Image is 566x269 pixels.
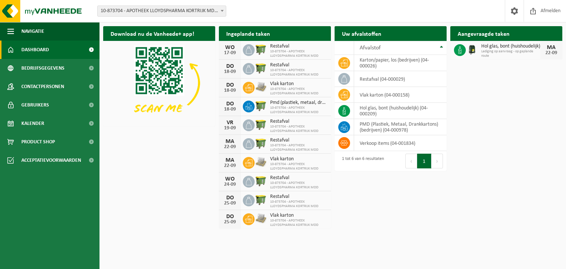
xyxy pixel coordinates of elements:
[255,81,267,93] img: LP-PA-00000-WDN-11
[432,154,443,168] button: Next
[98,6,226,16] span: 10-873704 - APOTHEEK LLOYDSPHARMA KORTRIJK MDD - KORTRIJK
[270,100,327,106] span: Pmd (plastiek, metaal, drankkartons) (bedrijven)
[21,77,64,96] span: Contactpersonen
[335,26,389,41] h2: Uw afvalstoffen
[223,139,237,144] div: MA
[270,43,327,49] span: Restafval
[270,181,327,190] span: 10-873704 - APOTHEEK LLOYDSPHARMA KORTRIJK MDD
[270,125,327,133] span: 10-873704 - APOTHEEK LLOYDSPHARMA KORTRIJK MDD
[223,82,237,88] div: DO
[354,87,447,103] td: vlak karton (04-000158)
[97,6,226,17] span: 10-873704 - APOTHEEK LLOYDSPHARMA KORTRIJK MDD - KORTRIJK
[21,96,49,114] span: Gebruikers
[360,45,381,51] span: Afvalstof
[417,154,432,168] button: 1
[223,182,237,187] div: 24-09
[270,137,327,143] span: Restafval
[270,162,327,171] span: 10-873704 - APOTHEEK LLOYDSPHARMA KORTRIJK MDD
[21,114,44,133] span: Kalender
[255,43,267,56] img: WB-1100-HPE-GN-51
[354,135,447,151] td: verkoop items (04-001834)
[223,163,237,168] div: 22-09
[21,59,64,77] span: Bedrijfsgegevens
[103,26,202,41] h2: Download nu de Vanheede+ app!
[223,69,237,74] div: 18-09
[270,219,327,227] span: 10-873704 - APOTHEEK LLOYDSPHARMA KORTRIJK MDD
[255,137,267,150] img: WB-1100-HPE-GN-51
[270,106,327,115] span: 10-873704 - APOTHEEK LLOYDSPHARMA KORTRIJK MDD
[270,175,327,181] span: Restafval
[223,144,237,150] div: 22-09
[354,103,447,119] td: hol glas, bont (huishoudelijk) (04-000209)
[270,49,327,58] span: 10-873704 - APOTHEEK LLOYDSPHARMA KORTRIJK MDD
[354,71,447,87] td: restafval (04-000029)
[255,156,267,168] img: LP-PA-00000-WDN-11
[270,87,327,96] span: 10-873704 - APOTHEEK LLOYDSPHARMA KORTRIJK MDD
[223,88,237,93] div: 18-09
[481,49,540,58] span: Lediging op aanvraag - op geplande route
[354,119,447,135] td: PMD (Plastiek, Metaal, Drankkartons) (bedrijven) (04-000978)
[223,126,237,131] div: 19-09
[223,101,237,107] div: DO
[405,154,417,168] button: Previous
[223,214,237,220] div: DO
[223,201,237,206] div: 25-09
[466,43,478,56] img: CR-HR-1C-1000-PES-01
[255,62,267,74] img: WB-1100-HPE-GN-51
[21,133,55,151] span: Product Shop
[450,26,517,41] h2: Aangevraagde taken
[21,151,81,170] span: Acceptatievoorwaarden
[270,81,327,87] span: Vlak karton
[223,120,237,126] div: VR
[219,26,277,41] h2: Ingeplande taken
[103,41,215,125] img: Download de VHEPlus App
[270,62,327,68] span: Restafval
[270,200,327,209] span: 10-873704 - APOTHEEK LLOYDSPHARMA KORTRIJK MDD
[255,118,267,131] img: WB-1100-HPE-GN-51
[21,22,44,41] span: Navigatie
[255,193,267,206] img: WB-1100-HPE-GN-51
[223,45,237,50] div: WO
[481,43,540,49] span: Hol glas, bont (huishoudelijk)
[338,153,384,169] div: 1 tot 6 van 6 resultaten
[223,220,237,225] div: 25-09
[255,212,267,225] img: LP-PA-00000-WDN-11
[223,176,237,182] div: WO
[223,157,237,163] div: MA
[255,175,267,187] img: WB-1100-HPE-GN-51
[223,107,237,112] div: 18-09
[544,45,559,50] div: MA
[255,99,267,112] img: WB-1100-HPE-GN-51
[544,50,559,56] div: 22-09
[21,41,49,59] span: Dashboard
[270,119,327,125] span: Restafval
[270,143,327,152] span: 10-873704 - APOTHEEK LLOYDSPHARMA KORTRIJK MDD
[223,195,237,201] div: DO
[354,55,447,71] td: karton/papier, los (bedrijven) (04-000026)
[270,194,327,200] span: Restafval
[270,68,327,77] span: 10-873704 - APOTHEEK LLOYDSPHARMA KORTRIJK MDD
[223,63,237,69] div: DO
[223,50,237,56] div: 17-09
[270,156,327,162] span: Vlak karton
[270,213,327,219] span: Vlak karton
